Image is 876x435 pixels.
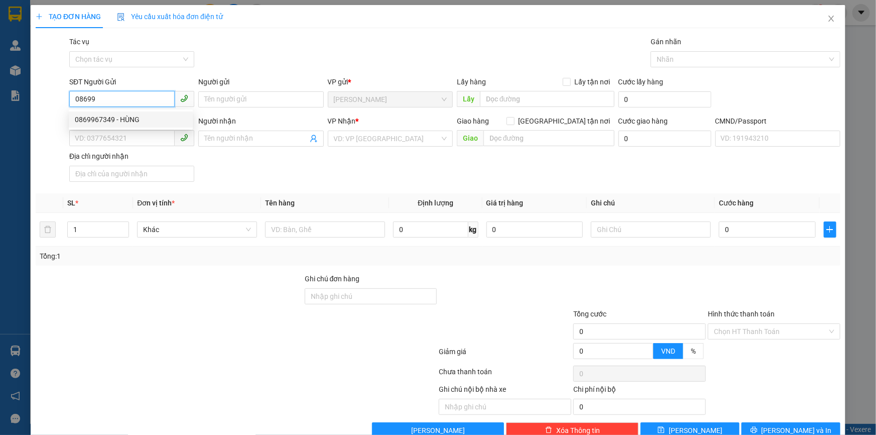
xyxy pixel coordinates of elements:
span: printer [750,426,758,434]
input: Dọc đường [483,130,614,146]
div: VP gửi [328,76,453,87]
span: Giao hàng [457,117,489,125]
span: Tổng cước [573,310,606,318]
span: Cước hàng [719,199,754,207]
div: 0869967349 - HÙNG [69,112,193,128]
button: Close [817,5,845,33]
div: Ghi chú nội bộ nhà xe [439,384,571,399]
span: phone [180,94,188,102]
div: Chi phí nội bộ [573,384,706,399]
div: Tổng: 1 [40,251,338,262]
span: phone [180,134,188,142]
input: Cước lấy hàng [618,91,711,107]
span: plus [36,13,43,20]
span: user-add [310,135,318,143]
span: delete [545,426,552,434]
span: Lấy hàng [457,78,486,86]
label: Hình thức thanh toán [708,310,775,318]
span: Đơn vị tính [137,199,175,207]
input: VD: Bàn, Ghế [265,222,385,238]
input: Địa chỉ của người nhận [69,166,194,182]
input: Ghi chú đơn hàng [305,288,437,304]
span: Lấy tận nơi [571,76,614,87]
span: save [658,426,665,434]
input: Ghi Chú [591,222,711,238]
img: icon [117,13,125,21]
span: plus [824,226,836,234]
div: SĐT Người Gửi [69,76,194,87]
div: Chưa thanh toán [438,366,573,384]
span: VP Nhận [328,117,356,125]
div: Người gửi [198,76,323,87]
span: VND [661,347,675,355]
label: Cước lấy hàng [618,78,664,86]
span: Giao [457,130,483,146]
span: SL [67,199,75,207]
span: [GEOGRAPHIC_DATA] tận nơi [515,116,614,127]
span: % [691,347,696,355]
label: Ghi chú đơn hàng [305,275,360,283]
span: Giá trị hàng [486,199,524,207]
label: Tác vụ [69,38,89,46]
input: Cước giao hàng [618,131,711,147]
label: Gán nhãn [651,38,681,46]
input: Dọc đường [480,91,614,107]
span: TẠO ĐƠN HÀNG [36,13,101,21]
th: Ghi chú [587,193,715,213]
input: 0 [486,222,583,238]
div: CMND/Passport [715,116,840,127]
span: Yêu cầu xuất hóa đơn điện tử [117,13,223,21]
button: delete [40,222,56,238]
span: kg [468,222,478,238]
button: plus [824,222,836,238]
input: Nhập ghi chú [439,399,571,415]
div: Địa chỉ người nhận [69,151,194,162]
span: Định lượng [418,199,453,207]
span: Khác [143,222,251,237]
div: Giảm giá [438,346,573,364]
div: Người nhận [198,116,323,127]
span: Lấy [457,91,480,107]
span: Tên hàng [265,199,295,207]
span: Ngã Tư Huyện [334,92,447,107]
div: 0869967349 - HÙNG [75,114,187,125]
span: close [827,15,835,23]
label: Cước giao hàng [618,117,668,125]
